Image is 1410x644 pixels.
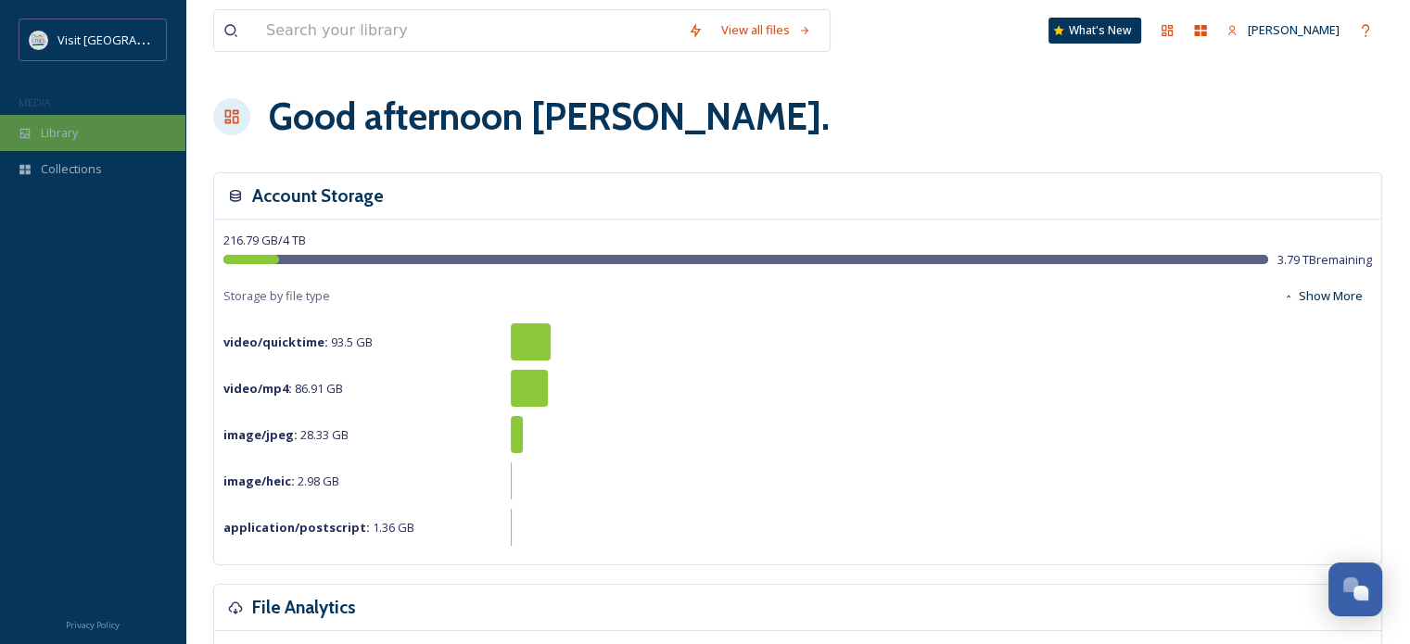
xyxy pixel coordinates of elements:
span: 28.33 GB [223,426,349,443]
a: Privacy Policy [66,612,120,635]
h1: Good afternoon [PERSON_NAME] . [269,89,830,145]
span: Visit [GEOGRAPHIC_DATA] [57,31,201,48]
span: 3.79 TB remaining [1277,251,1372,269]
button: Open Chat [1328,562,1382,616]
span: 2.98 GB [223,473,339,489]
a: [PERSON_NAME] [1217,12,1349,48]
span: 86.91 GB [223,380,343,397]
a: View all files [712,12,820,48]
button: Show More [1274,278,1372,314]
a: What's New [1048,18,1141,44]
span: Privacy Policy [66,619,120,631]
span: Collections [41,160,102,178]
span: [PERSON_NAME] [1248,21,1340,38]
strong: image/jpeg : [223,426,298,443]
strong: video/quicktime : [223,334,328,350]
span: 216.79 GB / 4 TB [223,232,306,248]
strong: application/postscript : [223,519,370,536]
strong: video/mp4 : [223,380,292,397]
span: Storage by file type [223,287,330,305]
span: Library [41,124,78,142]
strong: image/heic : [223,473,295,489]
span: 93.5 GB [223,334,373,350]
span: 1.36 GB [223,519,414,536]
input: Search your library [257,10,679,51]
h3: File Analytics [252,594,356,621]
span: MEDIA [19,95,51,109]
img: QCCVB_VISIT_vert_logo_4c_tagline_122019.svg [30,31,48,49]
h3: Account Storage [252,183,384,209]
